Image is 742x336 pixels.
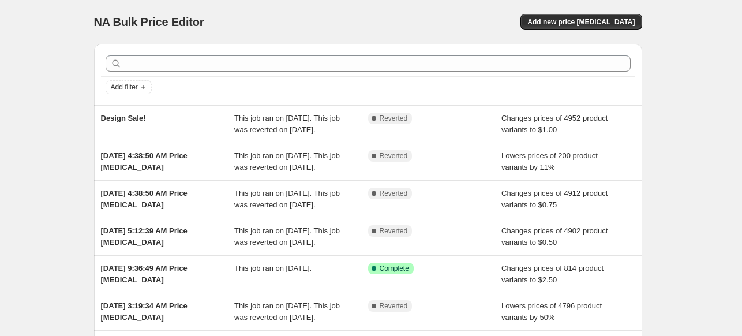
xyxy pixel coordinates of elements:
[501,226,608,247] span: Changes prices of 4902 product variants to $0.50
[380,151,408,160] span: Reverted
[101,114,146,122] span: Design Sale!
[101,189,188,209] span: [DATE] 4:38:50 AM Price [MEDICAL_DATA]
[501,264,604,284] span: Changes prices of 814 product variants to $2.50
[101,264,188,284] span: [DATE] 9:36:49 AM Price [MEDICAL_DATA]
[501,301,602,322] span: Lowers prices of 4796 product variants by 50%
[501,114,608,134] span: Changes prices of 4952 product variants to $1.00
[234,189,340,209] span: This job ran on [DATE]. This job was reverted on [DATE].
[520,14,642,30] button: Add new price [MEDICAL_DATA]
[380,226,408,236] span: Reverted
[94,16,204,28] span: NA Bulk Price Editor
[106,80,152,94] button: Add filter
[380,114,408,123] span: Reverted
[111,83,138,92] span: Add filter
[101,151,188,171] span: [DATE] 4:38:50 AM Price [MEDICAL_DATA]
[380,189,408,198] span: Reverted
[234,264,312,272] span: This job ran on [DATE].
[101,226,188,247] span: [DATE] 5:12:39 AM Price [MEDICAL_DATA]
[234,114,340,134] span: This job ran on [DATE]. This job was reverted on [DATE].
[380,301,408,311] span: Reverted
[234,226,340,247] span: This job ran on [DATE]. This job was reverted on [DATE].
[234,301,340,322] span: This job ran on [DATE]. This job was reverted on [DATE].
[234,151,340,171] span: This job ran on [DATE]. This job was reverted on [DATE].
[501,151,598,171] span: Lowers prices of 200 product variants by 11%
[101,301,188,322] span: [DATE] 3:19:34 AM Price [MEDICAL_DATA]
[380,264,409,273] span: Complete
[501,189,608,209] span: Changes prices of 4912 product variants to $0.75
[527,17,635,27] span: Add new price [MEDICAL_DATA]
